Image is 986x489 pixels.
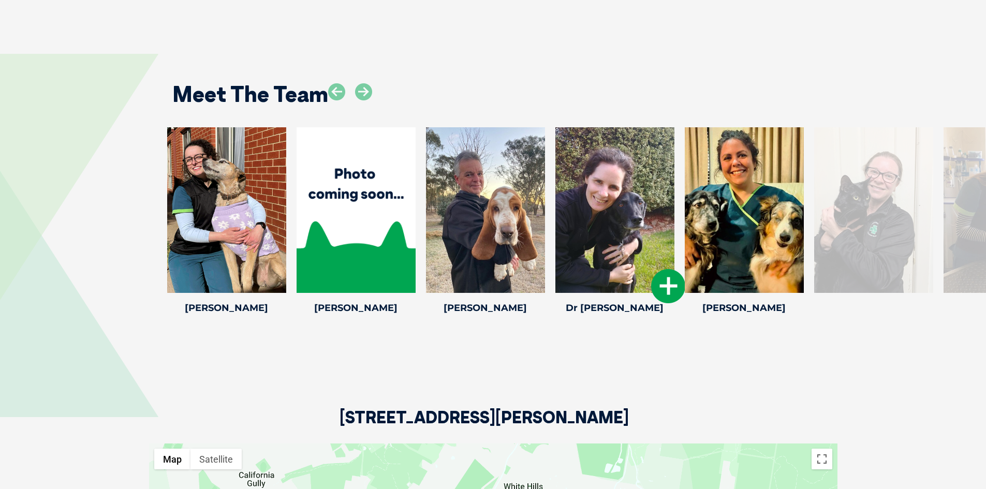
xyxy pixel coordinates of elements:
[172,83,328,105] h2: Meet The Team
[167,303,286,313] h4: [PERSON_NAME]
[154,449,190,469] button: Show street map
[555,303,674,313] h4: Dr [PERSON_NAME]
[426,303,545,313] h4: [PERSON_NAME]
[340,409,629,443] h2: [STREET_ADDRESS][PERSON_NAME]
[812,449,832,469] button: Toggle fullscreen view
[297,303,416,313] h4: [PERSON_NAME]
[685,303,804,313] h4: [PERSON_NAME]
[190,449,242,469] button: Show satellite imagery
